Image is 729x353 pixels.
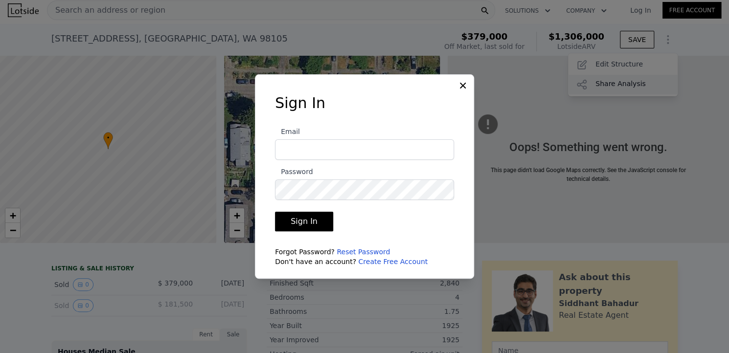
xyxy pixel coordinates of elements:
div: Forgot Password? Don't have an account? [275,247,454,266]
a: Create Free Account [358,258,428,265]
button: Sign In [275,212,333,231]
span: Email [275,128,300,135]
h3: Sign In [275,94,454,112]
span: Password [275,168,313,176]
a: Reset Password [337,248,390,256]
input: Email [275,139,454,160]
input: Password [275,179,454,200]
